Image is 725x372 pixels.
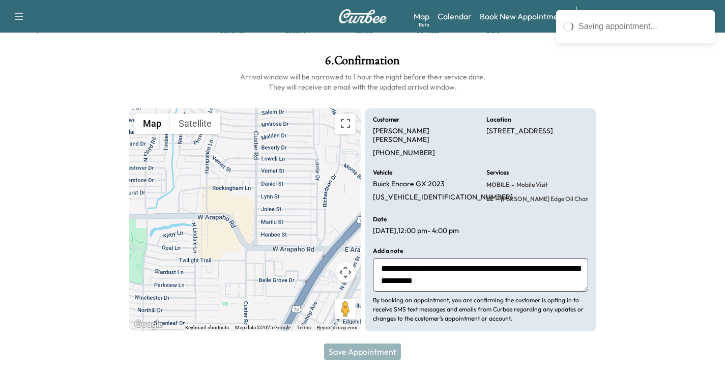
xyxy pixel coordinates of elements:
p: [US_VEHICLE_IDENTIFICATION_NUMBER] [373,193,513,202]
div: Date [486,28,500,34]
p: [DATE] , 12:00 pm - 4:00 pm [373,226,459,236]
h6: Services [486,169,509,176]
h6: Date [373,216,387,222]
h6: Vehicle [373,169,392,176]
div: Beta [419,21,429,28]
p: [PHONE_NUMBER] [373,149,435,158]
img: Curbee Logo [338,9,387,23]
span: EE [486,195,494,203]
h6: Add a note [373,248,403,254]
h6: Customer [373,117,399,123]
span: - [494,194,499,204]
p: By booking an appointment, you are confirming the customer is opting in to receive SMS text messa... [373,296,588,323]
button: Keyboard shortcuts [185,324,229,331]
p: Buick Encore GX 2023 [373,180,445,189]
a: Book New Appointment [480,10,566,22]
p: [PERSON_NAME] [PERSON_NAME] [373,127,475,145]
a: Terms (opens in new tab) [297,325,311,330]
button: Drag Pegman onto the map to open Street View [335,299,356,319]
div: Location [285,28,310,34]
button: Toggle fullscreen view [335,113,356,134]
div: Customer [219,28,245,34]
img: Google [132,318,165,331]
a: Calendar [438,10,472,22]
button: Show satellite imagery [170,113,220,134]
span: MOBILE [486,181,509,189]
a: Report a map error [317,325,358,330]
h6: Location [486,117,511,123]
a: MapBeta [414,10,429,22]
span: Map data ©2025 Google [235,325,291,330]
button: Map camera controls [335,262,356,282]
button: Show street map [134,113,170,134]
span: Mobile Visit [514,181,548,189]
div: Saving appointment... [578,20,708,33]
h6: Arrival window will be narrowed to 1 hour the night before their service date. They will receive ... [129,72,596,92]
div: Services [417,28,439,34]
p: [STREET_ADDRESS] [486,127,553,136]
span: Ewing Edge Oil Change [499,195,596,203]
div: Vehicle [353,28,372,34]
h1: 6 . Confirmation [129,54,596,72]
span: - [509,180,514,190]
a: Open this area in Google Maps (opens a new window) [132,318,165,331]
